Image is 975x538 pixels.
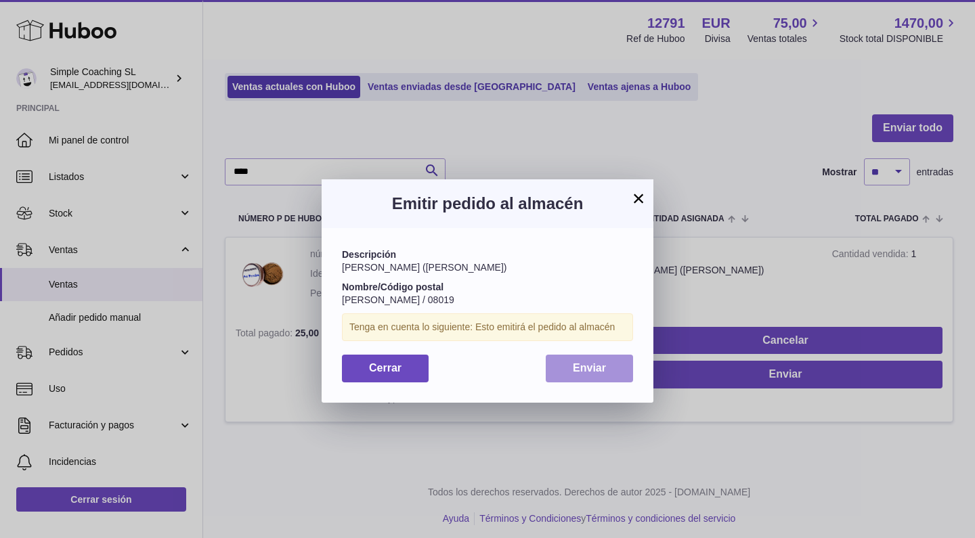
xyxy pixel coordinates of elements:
[630,190,647,206] button: ×
[342,282,443,292] strong: Nombre/Código postal
[342,313,633,341] div: Tenga en cuenta lo siguiente: Esto emitirá el pedido al almacén
[342,262,507,273] span: [PERSON_NAME] ([PERSON_NAME])
[369,362,402,374] span: Cerrar
[342,294,454,305] span: [PERSON_NAME] / 08019
[546,355,633,382] button: Enviar
[573,362,606,374] span: Enviar
[342,355,429,382] button: Cerrar
[342,249,396,260] strong: Descripción
[342,193,633,215] h3: Emitir pedido al almacén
